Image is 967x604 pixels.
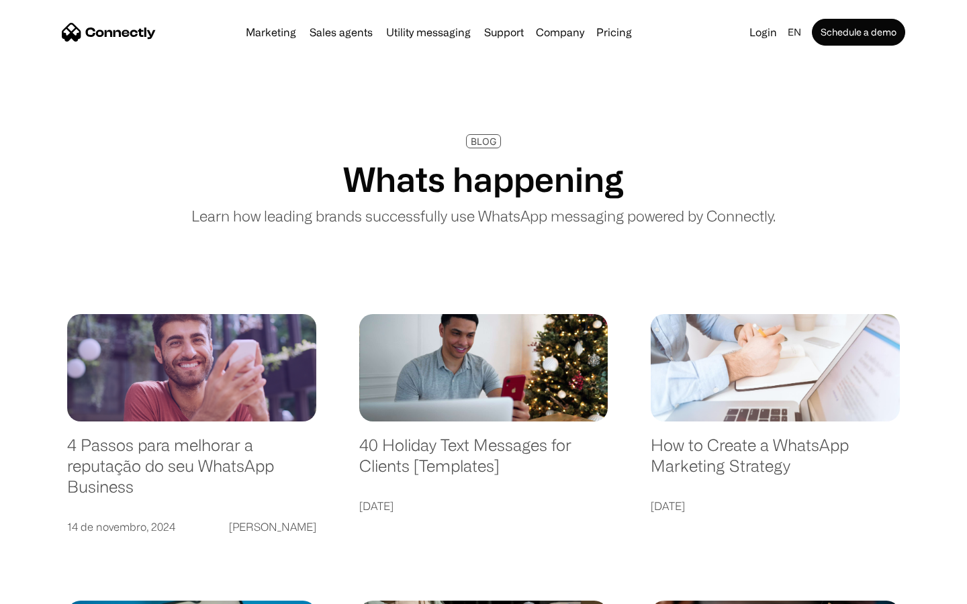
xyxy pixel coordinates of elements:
a: Login [744,23,782,42]
a: Schedule a demo [812,19,905,46]
ul: Language list [27,581,81,599]
a: 4 Passos para melhorar a reputação do seu WhatsApp Business [67,435,316,510]
p: Learn how leading brands successfully use WhatsApp messaging powered by Connectly. [191,205,776,227]
a: Support [479,27,529,38]
a: Marketing [240,27,302,38]
div: [DATE] [359,497,394,515]
h1: Whats happening [343,159,624,199]
a: 40 Holiday Text Messages for Clients [Templates] [359,435,608,489]
a: Sales agents [304,27,378,38]
div: BLOG [471,136,496,146]
a: How to Create a WhatsApp Marketing Strategy [651,435,900,489]
div: en [788,23,801,42]
div: Company [536,23,584,42]
div: [PERSON_NAME] [229,517,316,536]
div: 14 de novembro, 2024 [67,517,175,536]
a: Pricing [591,27,637,38]
div: [DATE] [651,497,685,515]
a: Utility messaging [381,27,476,38]
aside: Language selected: English [13,581,81,599]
